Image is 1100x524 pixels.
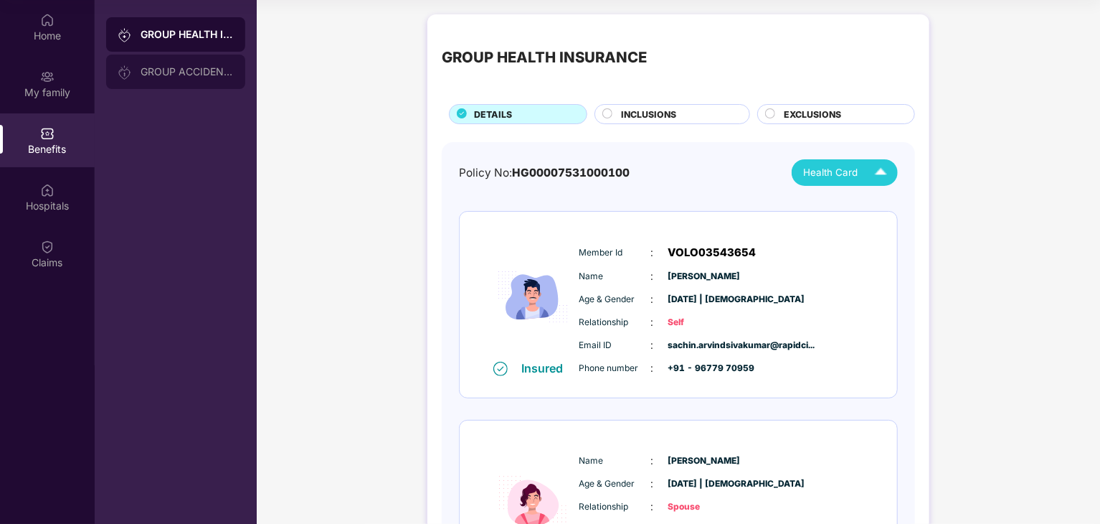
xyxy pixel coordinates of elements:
div: GROUP ACCIDENTAL INSURANCE [141,66,234,78]
img: Icuh8uwCUCF+XjCZyLQsAKiDCM9HiE6CMYmKQaPGkZKaA32CAAACiQcFBJY0IsAAAAASUVORK5CYII= [868,160,893,185]
span: [PERSON_NAME] [668,454,740,468]
span: : [651,337,654,353]
span: Relationship [579,316,651,329]
span: : [651,476,654,492]
img: svg+xml;base64,PHN2ZyBpZD0iSG9zcGl0YWxzIiB4bWxucz0iaHR0cDovL3d3dy53My5vcmcvMjAwMC9zdmciIHdpZHRoPS... [40,183,54,197]
span: INCLUSIONS [621,108,676,121]
span: : [651,291,654,307]
span: [DATE] | [DEMOGRAPHIC_DATA] [668,293,740,307]
div: Policy No: [459,164,630,182]
span: +91 - 96779 70959 [668,362,740,375]
span: [PERSON_NAME] [668,270,740,284]
span: Name [579,270,651,284]
span: DETAILS [474,108,512,121]
img: svg+xml;base64,PHN2ZyB3aWR0aD0iMjAiIGhlaWdodD0iMjAiIHZpZXdCb3g9IjAgMCAyMCAyMCIgZmlsbD0ibm9uZSIgeG... [40,70,54,84]
img: svg+xml;base64,PHN2ZyB3aWR0aD0iMjAiIGhlaWdodD0iMjAiIHZpZXdCb3g9IjAgMCAyMCAyMCIgZmlsbD0ibm9uZSIgeG... [118,65,132,80]
span: VOLO03543654 [668,244,757,261]
span: Member Id [579,246,651,260]
span: sachin.arvindsivakumar@rapidci... [668,339,740,352]
button: Health Card [792,159,898,186]
div: Insured [522,361,572,375]
span: EXCLUSIONS [784,108,841,121]
span: : [651,245,654,261]
span: Health Card [803,165,858,180]
span: [DATE] | [DEMOGRAPHIC_DATA] [668,477,740,491]
span: : [651,453,654,469]
span: Age & Gender [579,293,651,307]
img: svg+xml;base64,PHN2ZyBpZD0iQ2xhaW0iIHhtbG5zPSJodHRwOi8vd3d3LnczLm9yZy8yMDAwL3N2ZyIgd2lkdGg9IjIwIi... [40,240,54,254]
img: svg+xml;base64,PHN2ZyB3aWR0aD0iMjAiIGhlaWdodD0iMjAiIHZpZXdCb3g9IjAgMCAyMCAyMCIgZmlsbD0ibm9uZSIgeG... [118,28,132,42]
img: svg+xml;base64,PHN2ZyB4bWxucz0iaHR0cDovL3d3dy53My5vcmcvMjAwMC9zdmciIHdpZHRoPSIxNiIgaGVpZ2h0PSIxNi... [493,362,508,376]
span: : [651,314,654,330]
span: Self [668,316,740,329]
span: : [651,360,654,376]
span: Age & Gender [579,477,651,491]
span: Name [579,454,651,468]
div: GROUP HEALTH INSURANCE [141,27,234,42]
div: GROUP HEALTH INSURANCE [442,46,647,69]
img: svg+xml;base64,PHN2ZyBpZD0iSG9tZSIgeG1sbnM9Imh0dHA6Ly93d3cudzMub3JnLzIwMDAvc3ZnIiB3aWR0aD0iMjAiIG... [40,13,54,27]
img: svg+xml;base64,PHN2ZyBpZD0iQmVuZWZpdHMiIHhtbG5zPSJodHRwOi8vd3d3LnczLm9yZy8yMDAwL3N2ZyIgd2lkdGg9Ij... [40,126,54,141]
img: icon [490,233,576,360]
span: : [651,499,654,515]
span: Phone number [579,362,651,375]
span: Relationship [579,500,651,514]
span: Email ID [579,339,651,352]
span: Spouse [668,500,740,514]
span: : [651,268,654,284]
span: HG00007531000100 [512,166,630,179]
